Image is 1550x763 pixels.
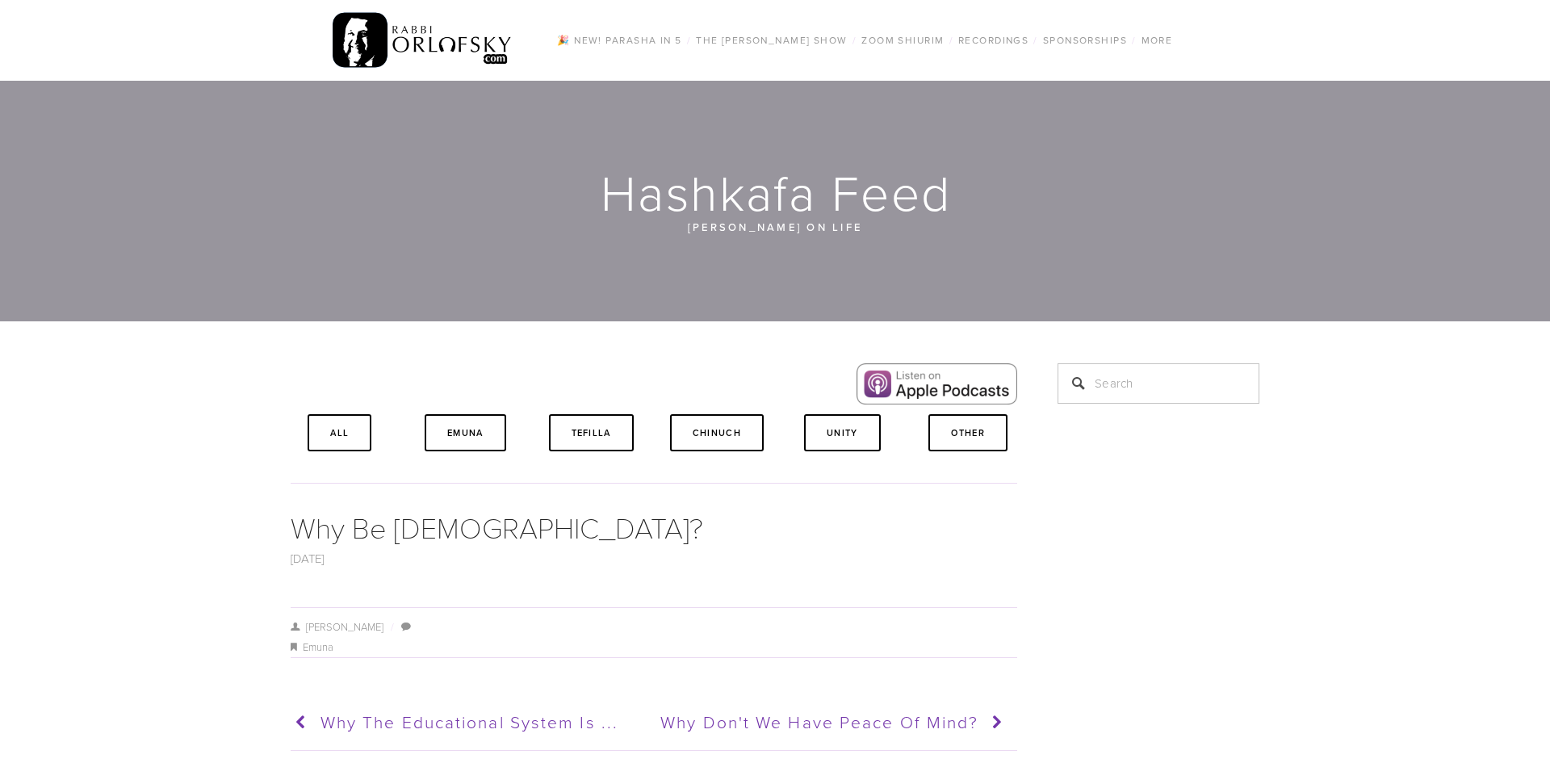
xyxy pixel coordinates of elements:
[291,619,383,634] a: [PERSON_NAME]
[852,33,857,47] span: /
[691,30,852,51] a: The [PERSON_NAME] Show
[308,414,371,451] a: All
[857,30,949,51] a: Zoom Shiurim
[552,30,686,51] a: 🎉 NEW! Parasha in 5
[1058,363,1259,404] input: Search
[1137,30,1178,51] a: More
[291,550,325,567] a: [DATE]
[949,33,953,47] span: /
[425,414,506,451] a: Emuna
[320,710,618,733] span: Why The Educational System is ...
[333,9,513,72] img: RabbiOrlofsky.com
[804,414,881,451] a: Unity
[1132,33,1136,47] span: /
[670,414,764,451] a: Chinuch
[291,507,703,547] a: Why Be [DEMOGRAPHIC_DATA]?
[687,33,691,47] span: /
[383,619,400,634] span: /
[1038,30,1132,51] a: Sponsorships
[660,710,978,733] span: Why Don't We Have Peace of Mind?
[291,166,1261,218] h1: Hashkafa Feed
[1033,33,1037,47] span: /
[291,702,647,743] a: Why The Educational System is ...
[953,30,1033,51] a: Recordings
[652,702,1008,743] a: Why Don't We Have Peace of Mind?
[303,639,333,654] a: Emuna
[928,414,1007,451] a: Other
[549,414,634,451] a: Tefilla
[387,218,1162,236] p: [PERSON_NAME] on life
